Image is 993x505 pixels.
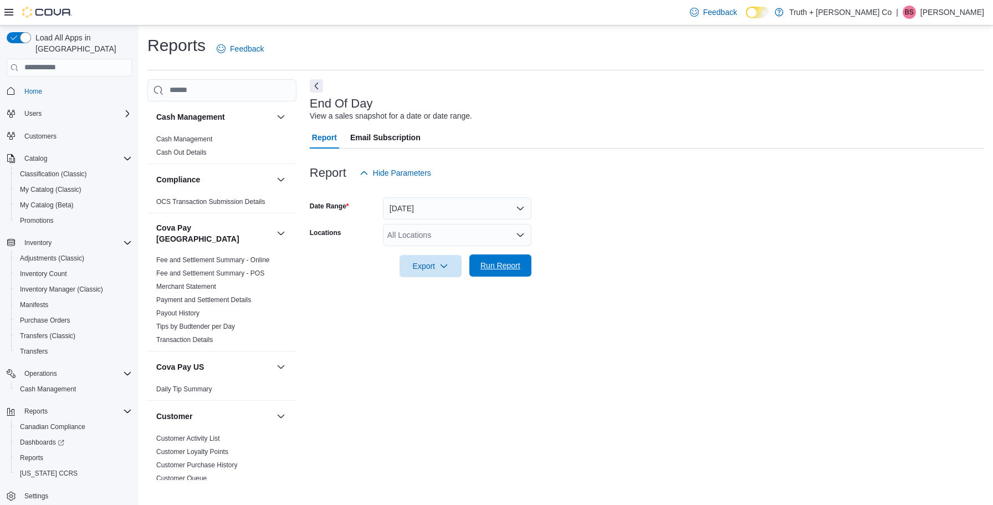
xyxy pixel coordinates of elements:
button: Hide Parameters [355,162,436,184]
a: Inventory Manager (Classic) [16,283,108,296]
span: Catalog [20,152,132,165]
span: Classification (Classic) [16,167,132,181]
a: Payment and Settlement Details [156,296,251,304]
a: Inventory Count [16,267,71,280]
span: Purchase Orders [20,316,70,325]
button: Run Report [469,254,531,277]
h3: Cova Pay US [156,361,204,373]
button: Operations [20,367,62,380]
span: Customers [20,129,132,143]
h3: End Of Day [310,97,373,110]
a: Cash Management [156,135,212,143]
span: Manifests [16,298,132,312]
span: Manifests [20,300,48,309]
a: Customer Activity List [156,435,220,442]
span: My Catalog (Classic) [20,185,81,194]
a: Transaction Details [156,336,213,344]
button: Cash Management [274,110,288,124]
a: Feedback [685,1,741,23]
button: Catalog [20,152,52,165]
span: Transfers (Classic) [20,331,75,340]
button: Adjustments (Classic) [11,251,136,266]
span: Inventory Count [20,269,67,278]
button: Cash Management [11,381,136,397]
span: Adjustments (Classic) [20,254,84,263]
button: Home [2,83,136,99]
a: Transfers [16,345,52,358]
span: Dashboards [16,436,132,449]
label: Date Range [310,202,349,211]
span: Classification (Classic) [20,170,87,178]
button: Inventory Count [11,266,136,282]
a: Fee and Settlement Summary - Online [156,256,270,264]
a: Cash Management [16,382,80,396]
span: Reports [20,453,43,462]
button: Purchase Orders [11,313,136,328]
span: Transfers [20,347,48,356]
span: Settings [20,489,132,503]
button: Cova Pay [GEOGRAPHIC_DATA] [156,222,272,244]
a: Customer Loyalty Points [156,448,228,456]
button: Reports [11,450,136,466]
button: My Catalog (Beta) [11,197,136,213]
span: Inventory [24,238,52,247]
button: Reports [20,405,52,418]
span: Canadian Compliance [20,422,85,431]
a: Settings [20,489,53,503]
span: Run Report [480,260,520,271]
h3: Report [310,166,346,180]
div: Customer [147,432,296,503]
span: Dark Mode [746,18,746,19]
span: Adjustments (Classic) [16,252,132,265]
span: Load All Apps in [GEOGRAPHIC_DATA] [31,32,132,54]
button: Customer [156,411,272,422]
button: Customers [2,128,136,144]
div: Cova Pay US [147,382,296,400]
span: Report [312,126,337,149]
button: [US_STATE] CCRS [11,466,136,481]
a: OCS Transaction Submission Details [156,198,265,206]
button: Canadian Compliance [11,419,136,435]
a: My Catalog (Classic) [16,183,86,196]
span: Users [24,109,42,118]
span: Operations [20,367,132,380]
div: Cash Management [147,132,296,164]
button: Promotions [11,213,136,228]
img: Cova [22,7,72,18]
button: Compliance [274,173,288,186]
span: Inventory [20,236,132,249]
button: Open list of options [516,231,525,239]
div: Brad Styles [903,6,916,19]
button: My Catalog (Classic) [11,182,136,197]
a: Customer Queue [156,475,207,482]
button: Next [310,79,323,93]
div: View a sales snapshot for a date or date range. [310,110,472,122]
label: Locations [310,228,341,237]
a: Customer Purchase History [156,461,238,469]
a: Adjustments (Classic) [16,252,89,265]
span: Users [20,107,132,120]
a: Home [20,85,47,98]
button: Inventory [2,235,136,251]
span: Inventory Manager (Classic) [16,283,132,296]
span: [US_STATE] CCRS [20,469,78,478]
a: Daily Tip Summary [156,385,212,393]
button: Inventory [20,236,56,249]
button: Customer [274,410,288,423]
a: Customers [20,130,61,143]
p: Truth + [PERSON_NAME] Co [789,6,892,19]
button: Manifests [11,297,136,313]
a: Feedback [212,38,268,60]
span: Transfers [16,345,132,358]
button: Settings [2,488,136,504]
span: Inventory Manager (Classic) [20,285,103,294]
a: Promotions [16,214,58,227]
span: Home [20,84,132,98]
button: Transfers [11,344,136,359]
h3: Customer [156,411,192,422]
button: Cova Pay US [274,360,288,374]
button: Cova Pay [GEOGRAPHIC_DATA] [274,227,288,240]
span: Feedback [703,7,737,18]
span: Home [24,87,42,96]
